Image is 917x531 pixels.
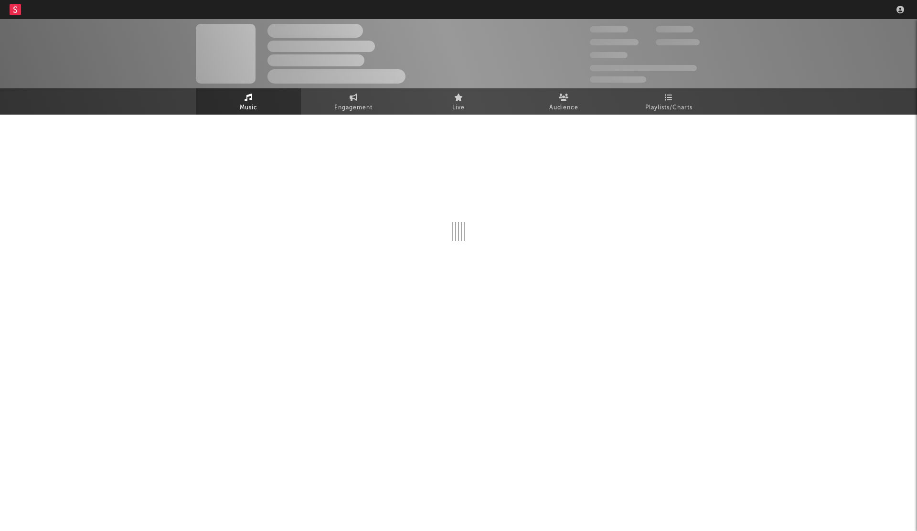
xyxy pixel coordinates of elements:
span: 100,000 [656,26,693,32]
span: 1,000,000 [656,39,700,45]
a: Music [196,88,301,115]
span: 50,000,000 [590,39,639,45]
span: 50,000,000 Monthly Listeners [590,65,697,71]
span: 100,000 [590,52,628,58]
span: Music [240,102,257,114]
a: Playlists/Charts [616,88,721,115]
span: Playlists/Charts [645,102,693,114]
span: Jump Score: 85.0 [590,76,646,83]
a: Live [406,88,511,115]
span: Engagement [334,102,373,114]
span: 300,000 [590,26,628,32]
span: Audience [549,102,578,114]
a: Engagement [301,88,406,115]
span: Live [452,102,465,114]
a: Audience [511,88,616,115]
